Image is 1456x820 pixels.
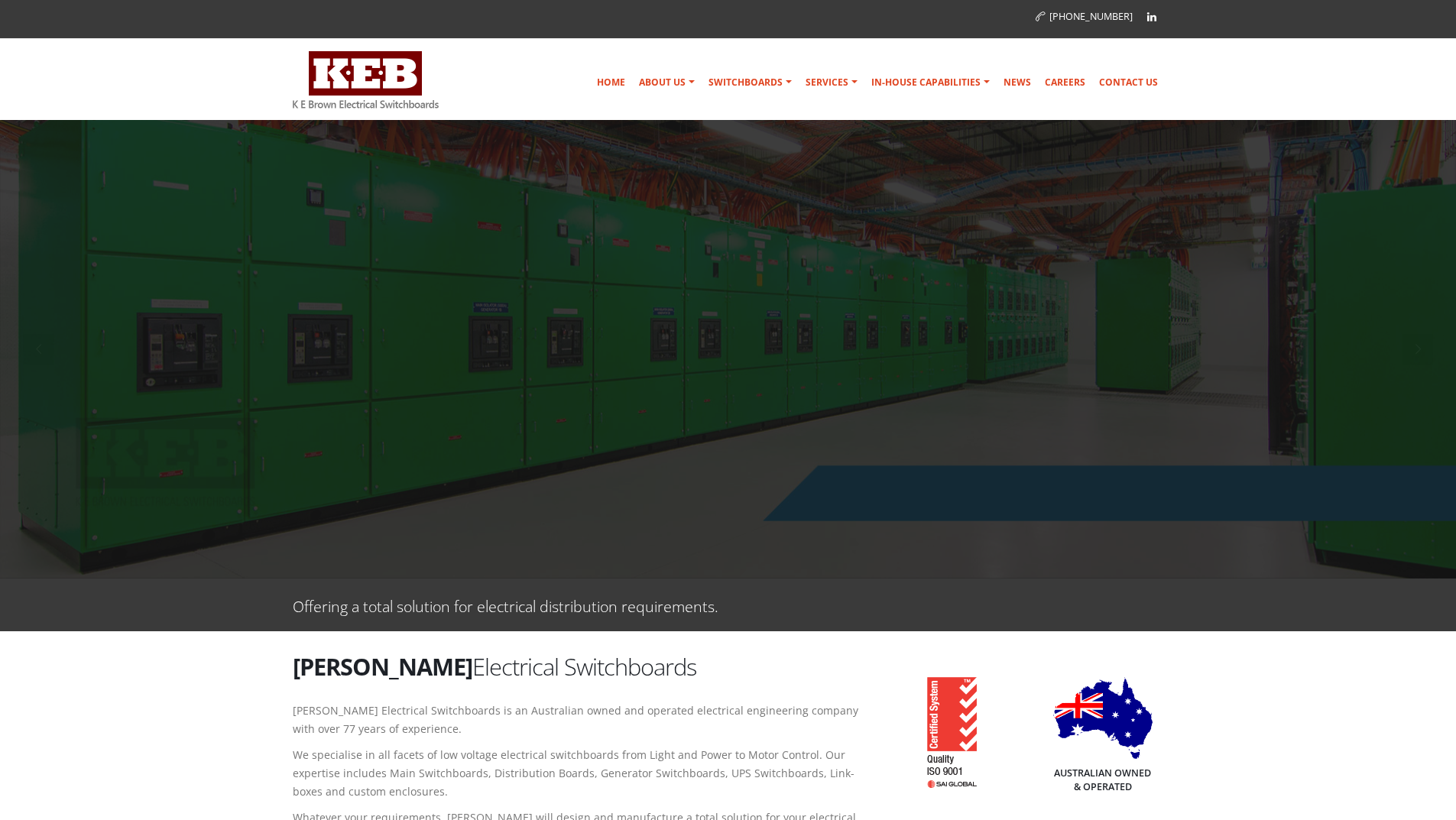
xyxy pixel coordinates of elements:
[1093,67,1164,98] a: Contact Us
[1140,5,1163,28] a: Linkedin
[908,669,978,788] img: K E Brown ISO 9001 Accreditation
[293,650,472,682] strong: [PERSON_NAME]
[1036,10,1133,23] a: [PHONE_NUMBER]
[591,67,631,98] a: Home
[293,650,866,682] h2: Electrical Switchboards
[293,746,866,801] p: We specialise in all facets of low voltage electrical switchboards from Light and Power to Motor ...
[1053,767,1153,794] h5: Australian Owned & Operated
[997,67,1037,98] a: News
[293,702,866,738] p: [PERSON_NAME] Electrical Switchboards is an Australian owned and operated electrical engineering ...
[633,67,701,98] a: About Us
[865,67,996,98] a: In-house Capabilities
[1039,67,1091,98] a: Careers
[293,51,439,109] img: K E Brown Electrical Switchboards
[702,67,798,98] a: Switchboards
[293,594,718,616] p: Offering a total solution for electrical distribution requirements.
[799,67,864,98] a: Services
